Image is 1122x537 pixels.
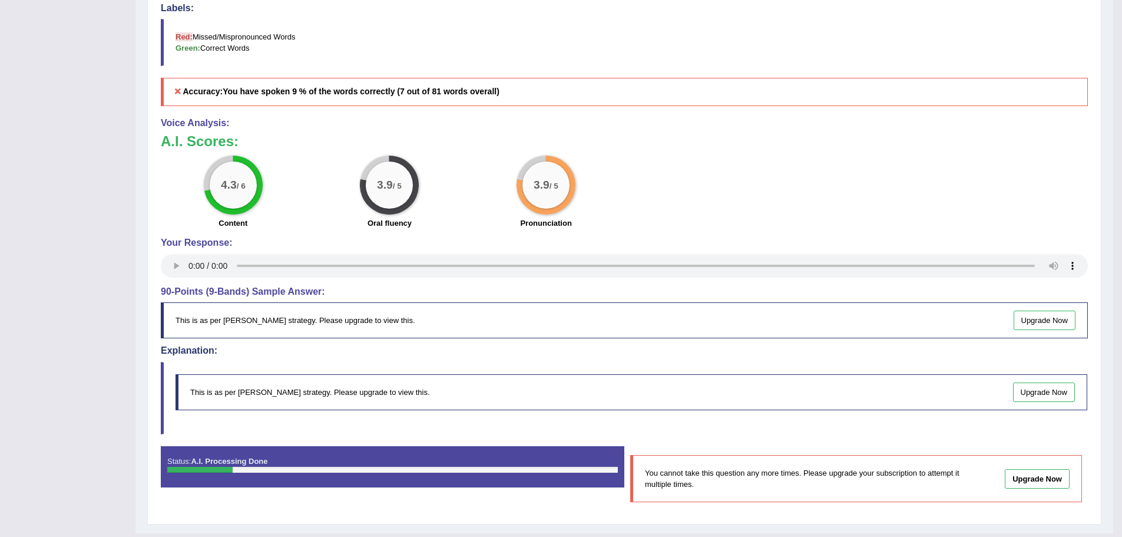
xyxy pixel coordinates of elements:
small: / 5 [393,182,402,190]
a: Upgrade Now [1013,383,1075,402]
a: Upgrade Now [1005,469,1070,489]
h4: Your Response: [161,238,1088,248]
h4: Labels: [161,3,1088,14]
div: This is as per [PERSON_NAME] strategy. Please upgrade to view this. [176,374,1087,410]
b: You have spoken 9 % of the words correctly (7 out of 81 words overall) [223,87,499,96]
big: 4.3 [221,179,237,192]
big: 3.9 [534,179,550,192]
b: A.I. Scores: [161,133,239,149]
small: / 6 [237,182,246,190]
p: You cannot take this question any more times. Please upgrade your subscription to attempt it mult... [645,467,964,490]
label: Oral fluency [368,218,412,229]
blockquote: Missed/Mispronounced Words Correct Words [161,19,1088,66]
b: Green: [176,44,200,52]
h4: Explanation: [161,345,1088,356]
strong: A.I. Processing Done [191,457,267,466]
label: Content [219,218,247,229]
a: Upgrade Now [1014,311,1076,330]
small: / 5 [550,182,558,190]
label: Pronunciation [520,218,571,229]
h5: Accuracy: [161,78,1088,106]
h4: 90-Points (9-Bands) Sample Answer: [161,286,1088,297]
div: Status: [161,446,624,487]
big: 3.9 [378,179,393,192]
b: Red: [176,32,193,41]
div: This is as per [PERSON_NAME] strategy. Please upgrade to view this. [161,302,1088,338]
h4: Voice Analysis: [161,118,1088,129]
